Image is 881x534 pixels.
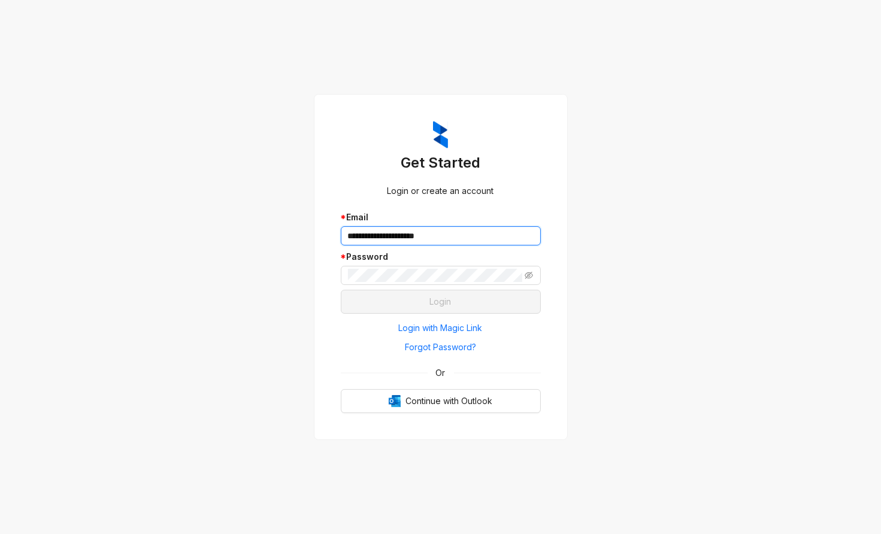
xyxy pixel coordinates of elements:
img: ZumaIcon [433,121,448,148]
span: Continue with Outlook [405,395,492,408]
h3: Get Started [341,153,541,172]
button: OutlookContinue with Outlook [341,389,541,413]
div: Email [341,211,541,224]
div: Password [341,250,541,263]
span: Forgot Password? [405,341,476,354]
button: Forgot Password? [341,338,541,357]
img: Outlook [389,395,401,407]
div: Login or create an account [341,184,541,198]
button: Login [341,290,541,314]
span: Or [428,366,454,380]
button: Login with Magic Link [341,318,541,338]
span: eye-invisible [525,271,533,280]
span: Login with Magic Link [399,321,483,335]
